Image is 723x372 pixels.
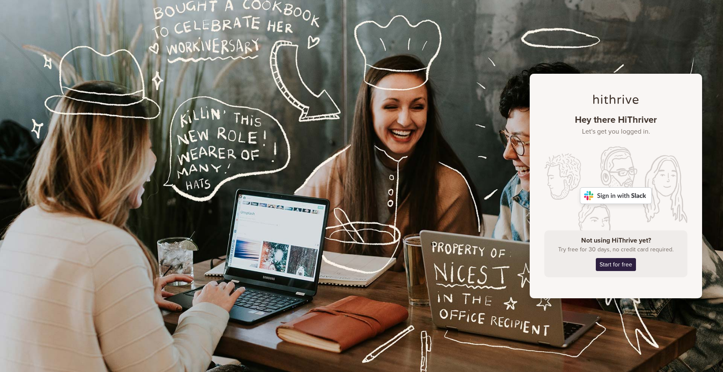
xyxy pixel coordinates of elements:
[544,128,687,136] small: Let's get you logged in.
[544,114,687,136] h1: Hey there HiThriver
[580,187,652,204] img: Sign in with Slack
[551,237,681,245] h4: Not using HiThrive yet?
[551,245,681,254] p: Try free for 30 days, no credit card required.
[593,95,638,104] img: hithrive-logo-dark.4eb238aa.svg
[596,258,636,271] a: Start for free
